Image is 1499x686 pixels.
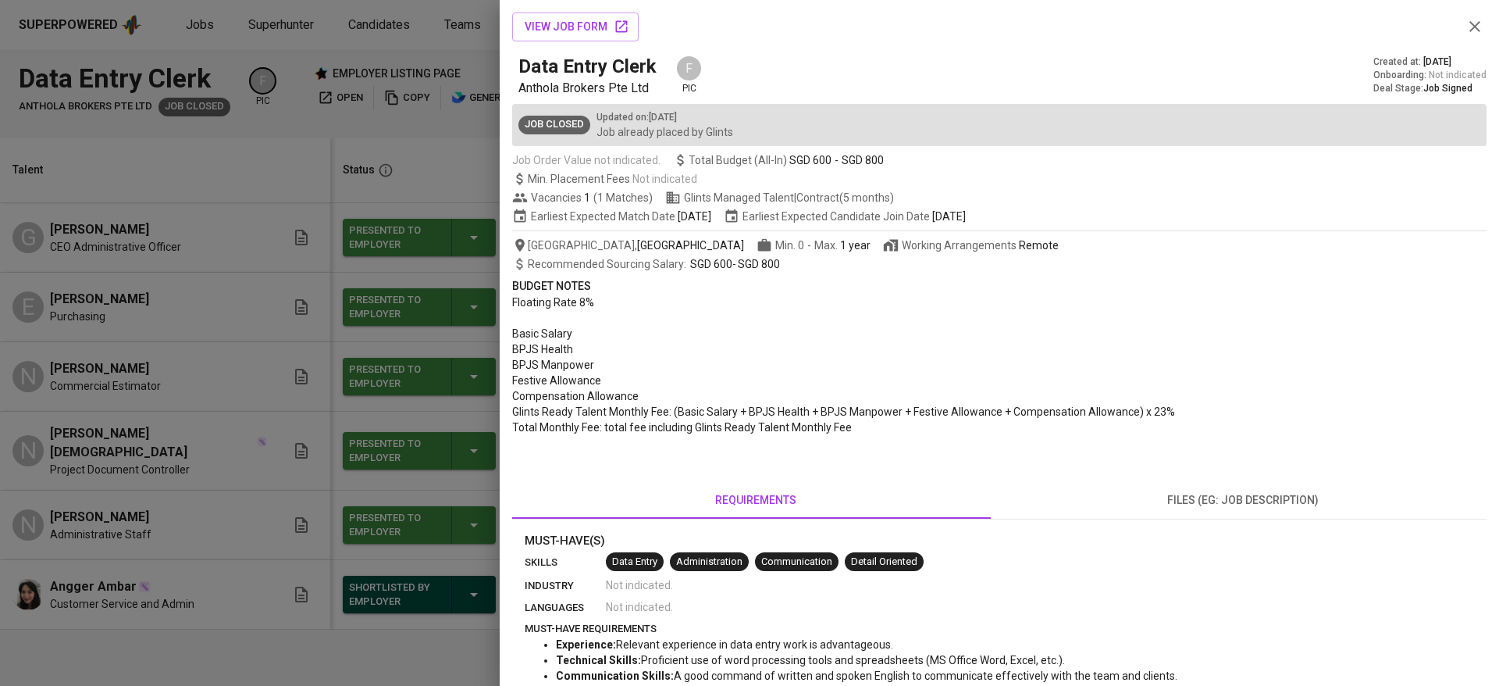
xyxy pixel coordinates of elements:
span: Technical Skills: [556,654,641,666]
span: [DATE] [932,209,966,224]
span: Max. [814,239,871,252]
span: Min. 0 [775,239,804,252]
span: Glints Managed Talent | Contract (5 months) [665,190,894,205]
span: Not indicated . [606,577,673,593]
span: 1 year [840,239,871,252]
span: Detail Oriented [845,555,924,570]
span: files (eg: job description) [1009,491,1477,510]
span: requirements [522,491,990,510]
span: Job Closed [518,117,590,132]
span: Communication [755,555,839,570]
span: SGD 600 [690,258,732,270]
span: Not indicated [1429,69,1487,82]
p: Updated on : [DATE] [596,110,733,124]
span: 1 [582,190,590,205]
span: Total Monthly Fee: total fee including Glints Ready Talent Monthly Fee [512,421,852,434]
div: pic [675,55,703,95]
span: Earliest Expected Candidate Join Date [724,209,966,224]
span: Not indicated . [606,599,673,615]
span: - [807,238,811,253]
span: [GEOGRAPHIC_DATA] , [512,238,744,253]
span: SGD 800 [738,258,780,270]
span: Job Order Value not indicated. [512,152,660,168]
span: Vacancies ( 1 Matches ) [512,190,653,205]
span: Proficient use of word processing tools and spreadsheets (MS Office Word, Excel, etc.). [641,654,1065,666]
span: Relevant experience in data entry work is advantageous. [616,638,893,651]
span: [DATE] [1423,55,1451,69]
div: Deal Stage : [1373,82,1487,95]
span: Floating Rate 8% [512,296,594,309]
span: Compensation Allowance [512,390,639,402]
span: SGD 800 [842,152,884,168]
span: SGD 600 [789,152,831,168]
span: Administration [670,555,749,570]
span: Job Signed [1423,83,1472,94]
div: Onboarding : [1373,69,1487,82]
span: Anthola Brokers Pte Ltd [518,80,649,95]
div: Remote [1019,238,1059,253]
span: [DATE] [678,209,711,224]
p: skills [525,555,606,570]
span: A good command of written and spoken English to communicate effectively with the team and clients. [674,670,1177,682]
span: Festive Allowance [512,374,601,387]
span: - [835,152,839,168]
span: BPJS Manpower [512,359,594,371]
p: Job already placed by Glints [596,124,733,140]
span: Experience: [556,638,616,651]
span: Min. Placement Fees [528,173,697,185]
span: Earliest Expected Match Date [512,209,711,224]
span: Total Budget (All-In) [673,152,884,168]
span: Glints Ready Talent Monthly Fee: (Basic Salary + BPJS Health + BPJS Manpower + Festive Allowance ... [512,406,1175,418]
span: Recommended Sourcing Salary : [528,258,689,270]
p: must-have requirements [525,621,1474,637]
button: view job form [512,13,639,41]
span: view job form [525,17,626,37]
span: BPJS Health [512,343,573,356]
span: [GEOGRAPHIC_DATA] [637,238,744,253]
p: languages [525,600,606,616]
div: F [675,55,703,82]
span: Basic Salary [512,327,572,340]
span: - [528,256,780,272]
span: Data Entry [606,555,664,570]
p: Budget Notes [512,278,1487,295]
span: Communication Skills: [556,670,674,682]
p: industry [525,578,606,594]
span: Working Arrangements [883,238,1059,253]
p: Must-Have(s) [525,532,1474,550]
span: Not indicated [632,173,697,185]
div: Created at : [1373,55,1487,69]
h5: Data Entry Clerk [518,54,657,79]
